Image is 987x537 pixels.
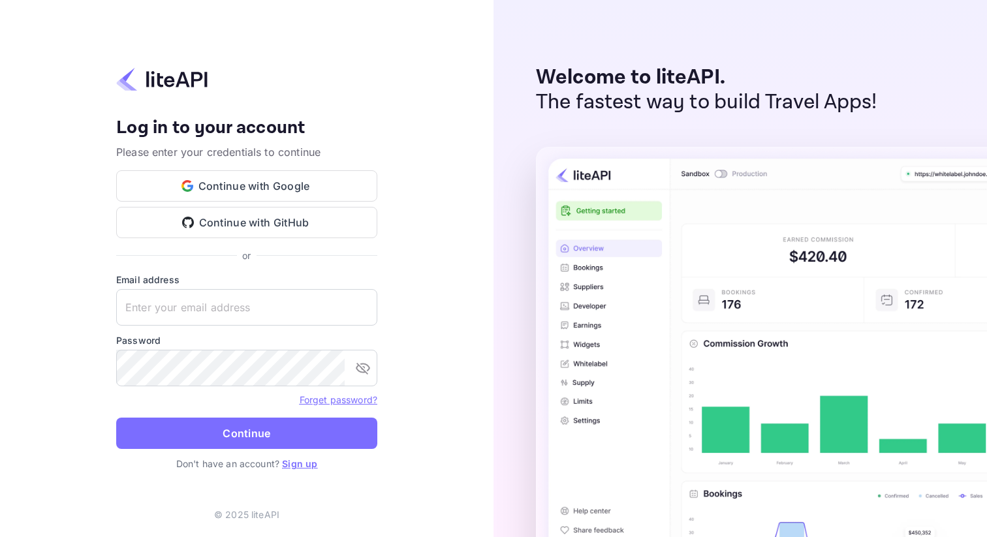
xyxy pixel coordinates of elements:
a: Sign up [282,458,317,469]
p: The fastest way to build Travel Apps! [536,90,877,115]
label: Password [116,333,377,347]
label: Email address [116,273,377,286]
button: Continue [116,418,377,449]
input: Enter your email address [116,289,377,326]
button: Continue with Google [116,170,377,202]
p: or [242,249,251,262]
p: Please enter your credentials to continue [116,144,377,160]
h4: Log in to your account [116,117,377,140]
p: © 2025 liteAPI [214,508,279,521]
a: Forget password? [300,394,377,405]
p: Welcome to liteAPI. [536,65,877,90]
button: toggle password visibility [350,355,376,381]
p: Don't have an account? [116,457,377,470]
a: Forget password? [300,393,377,406]
img: liteapi [116,67,208,92]
button: Continue with GitHub [116,207,377,238]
